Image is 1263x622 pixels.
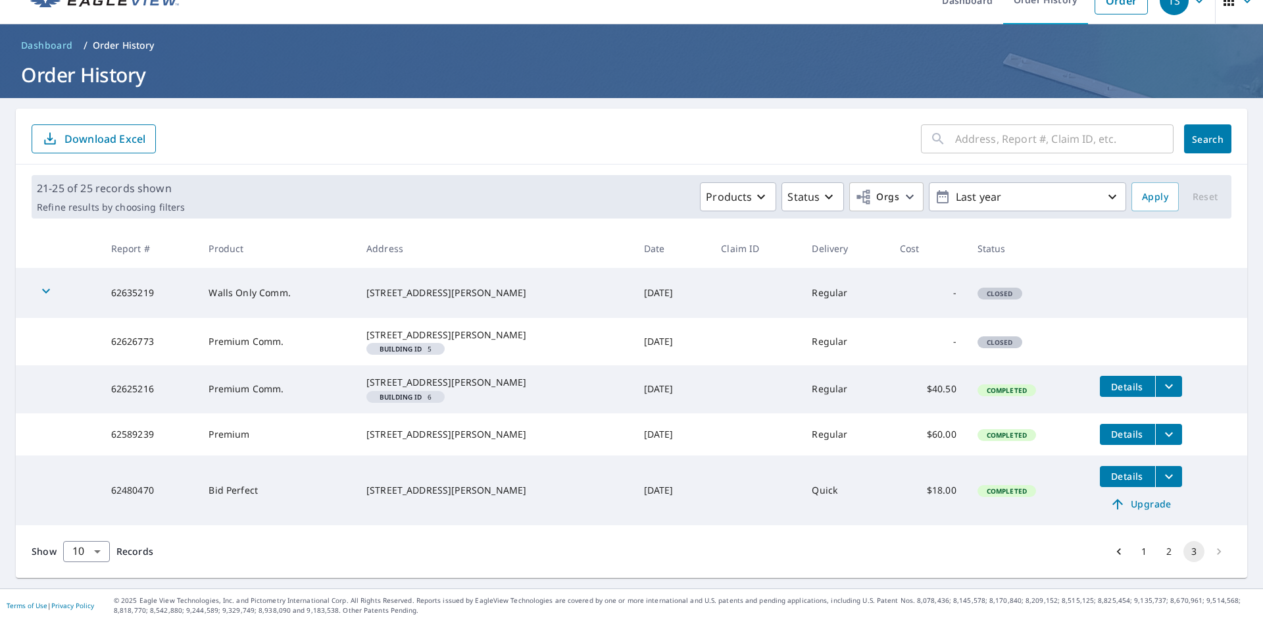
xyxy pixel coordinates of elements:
span: Completed [979,486,1035,496]
p: 21-25 of 25 records shown [37,180,185,196]
td: Walls Only Comm. [198,268,355,318]
td: 62480470 [101,455,199,525]
span: Closed [979,289,1021,298]
button: detailsBtn-62480470 [1100,466,1155,487]
td: Premium [198,413,355,455]
p: © 2025 Eagle View Technologies, Inc. and Pictometry International Corp. All Rights Reserved. Repo... [114,596,1256,615]
div: [STREET_ADDRESS][PERSON_NAME] [366,328,623,342]
span: 6 [372,394,439,400]
a: Upgrade [1100,494,1182,515]
span: Apply [1142,189,1168,205]
td: Bid Perfect [198,455,355,525]
td: Regular [801,318,889,365]
button: Go to page 1 [1133,541,1154,562]
span: Search [1195,133,1221,145]
button: Go to page 2 [1158,541,1179,562]
button: Go to previous page [1108,541,1129,562]
button: Download Excel [32,124,156,153]
td: Premium Comm. [198,318,355,365]
nav: pagination navigation [1106,541,1231,562]
td: $40.50 [889,365,967,413]
td: - [889,318,967,365]
button: Last year [929,182,1126,211]
th: Address [356,229,633,268]
button: Products [700,182,776,211]
p: Order History [93,39,155,52]
td: 62589239 [101,413,199,455]
th: Claim ID [710,229,801,268]
button: Orgs [849,182,924,211]
div: 10 [63,533,110,570]
td: Regular [801,413,889,455]
td: [DATE] [633,318,711,365]
button: page 3 [1183,541,1204,562]
th: Report # [101,229,199,268]
span: Dashboard [21,39,73,52]
td: [DATE] [633,268,711,318]
nav: breadcrumb [16,35,1247,56]
p: Products [706,189,752,205]
th: Status [967,229,1089,268]
td: $18.00 [889,455,967,525]
span: Details [1108,380,1147,393]
div: [STREET_ADDRESS][PERSON_NAME] [366,376,623,389]
td: $60.00 [889,413,967,455]
button: Search [1184,124,1231,153]
td: [DATE] [633,413,711,455]
a: Terms of Use [7,601,47,610]
p: | [7,602,94,609]
a: Dashboard [16,35,78,56]
input: Address, Report #, Claim ID, etc. [955,120,1174,157]
td: [DATE] [633,455,711,525]
div: Show 10 records [63,541,110,562]
button: Apply [1131,182,1179,211]
span: Upgrade [1108,496,1174,512]
button: filesDropdownBtn-62625216 [1155,376,1182,397]
span: Completed [979,386,1035,395]
td: Regular [801,365,889,413]
p: Refine results by choosing filters [37,201,185,213]
li: / [84,38,87,53]
p: Status [787,189,820,205]
td: [DATE] [633,365,711,413]
div: [STREET_ADDRESS][PERSON_NAME] [366,484,623,497]
p: Download Excel [64,132,145,146]
span: Closed [979,338,1021,347]
span: Show [32,545,57,557]
span: Details [1108,470,1147,482]
button: filesDropdownBtn-62589239 [1155,424,1182,445]
span: Orgs [855,189,899,205]
td: Premium Comm. [198,365,355,413]
button: detailsBtn-62625216 [1100,376,1155,397]
em: Building ID [380,394,422,400]
th: Cost [889,229,967,268]
span: Completed [979,430,1035,440]
span: Records [116,545,153,557]
em: Building ID [380,346,422,352]
button: Status [781,182,844,211]
td: 62635219 [101,268,199,318]
p: Last year [951,186,1104,209]
th: Date [633,229,711,268]
div: [STREET_ADDRESS][PERSON_NAME] [366,286,623,299]
span: 5 [372,346,439,352]
td: 62626773 [101,318,199,365]
td: Quick [801,455,889,525]
td: 62625216 [101,365,199,413]
td: Regular [801,268,889,318]
button: detailsBtn-62589239 [1100,424,1155,445]
h1: Order History [16,61,1247,88]
div: [STREET_ADDRESS][PERSON_NAME] [366,428,623,441]
td: - [889,268,967,318]
th: Product [198,229,355,268]
button: filesDropdownBtn-62480470 [1155,466,1182,487]
th: Delivery [801,229,889,268]
a: Privacy Policy [51,601,94,610]
span: Details [1108,428,1147,440]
